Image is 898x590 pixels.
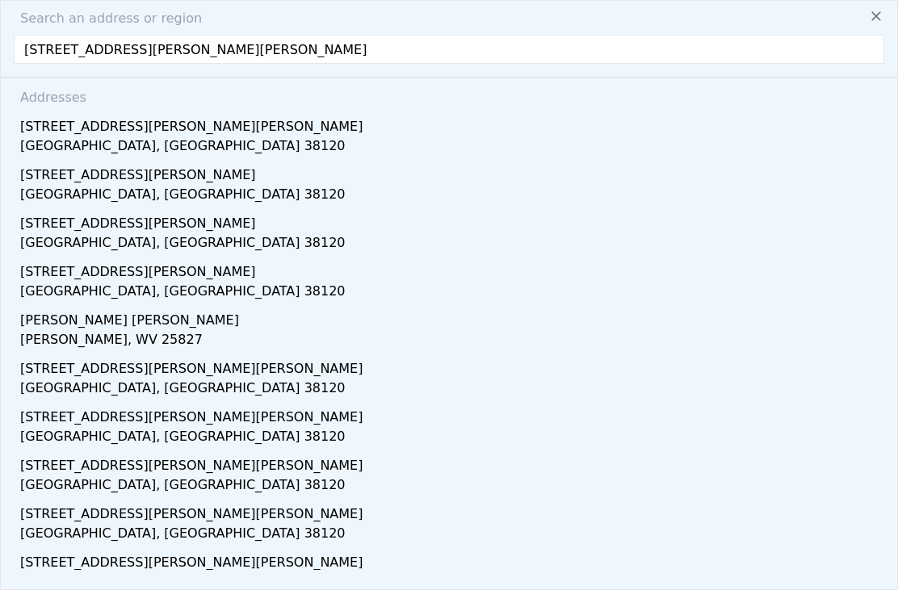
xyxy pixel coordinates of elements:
div: [STREET_ADDRESS][PERSON_NAME][PERSON_NAME] [20,546,884,572]
div: [GEOGRAPHIC_DATA], [GEOGRAPHIC_DATA] 38120 [20,233,884,256]
div: [STREET_ADDRESS][PERSON_NAME][PERSON_NAME] [20,498,884,524]
div: [PERSON_NAME], WV 25827 [20,330,884,353]
div: [STREET_ADDRESS][PERSON_NAME][PERSON_NAME] [20,401,884,427]
div: [STREET_ADDRESS][PERSON_NAME][PERSON_NAME] [20,353,884,379]
div: [STREET_ADDRESS][PERSON_NAME] [20,159,884,185]
div: Addresses [14,78,884,111]
div: [GEOGRAPHIC_DATA], [GEOGRAPHIC_DATA] 38120 [20,136,884,159]
div: [STREET_ADDRESS][PERSON_NAME] [20,207,884,233]
div: [STREET_ADDRESS][PERSON_NAME][PERSON_NAME] [20,450,884,475]
div: [GEOGRAPHIC_DATA], [GEOGRAPHIC_DATA] 38120 [20,282,884,304]
div: [GEOGRAPHIC_DATA], [GEOGRAPHIC_DATA] 38120 [20,379,884,401]
div: [STREET_ADDRESS][PERSON_NAME][PERSON_NAME] [20,111,884,136]
div: [PERSON_NAME] [PERSON_NAME] [20,304,884,330]
div: [STREET_ADDRESS][PERSON_NAME] [20,256,884,282]
div: [GEOGRAPHIC_DATA], [GEOGRAPHIC_DATA] 38120 [20,427,884,450]
span: Search an address or region [7,9,202,28]
div: [GEOGRAPHIC_DATA], [GEOGRAPHIC_DATA] 38120 [20,524,884,546]
div: [GEOGRAPHIC_DATA], [GEOGRAPHIC_DATA] 38120 [20,475,884,498]
div: [GEOGRAPHIC_DATA], [GEOGRAPHIC_DATA] 38120 [20,185,884,207]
